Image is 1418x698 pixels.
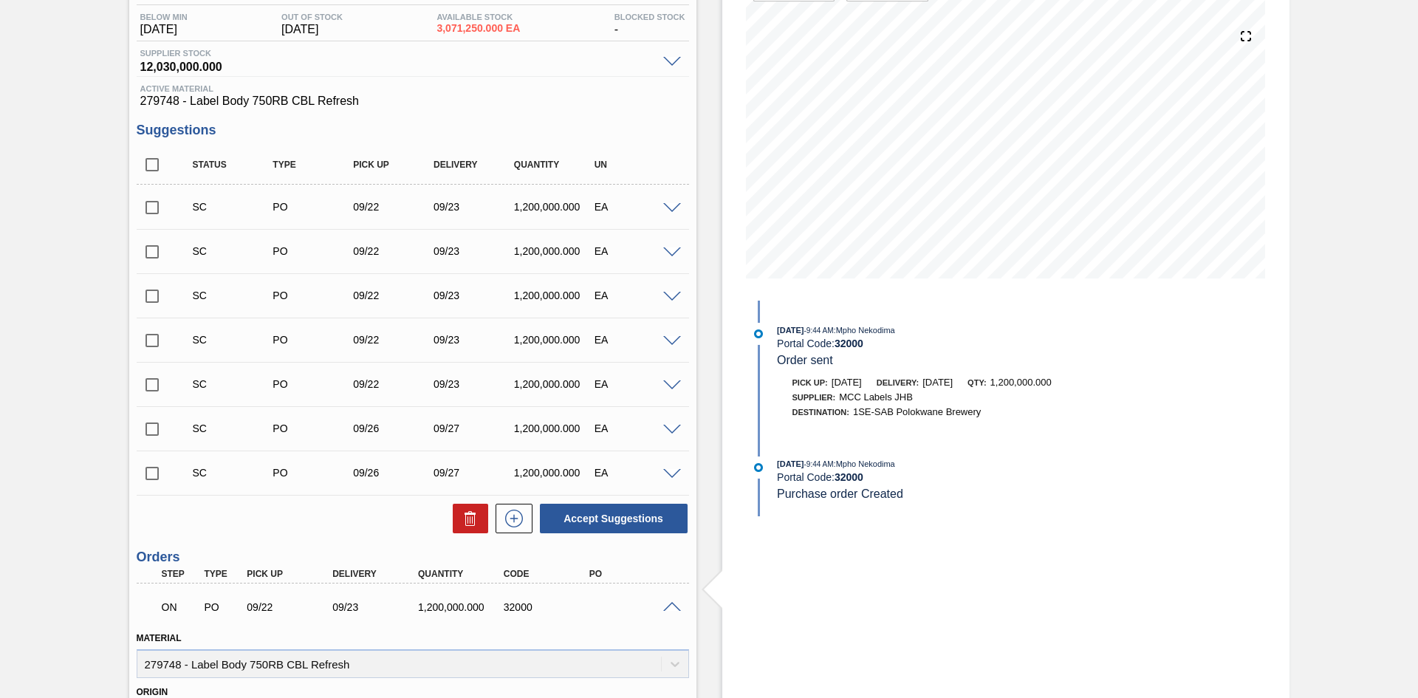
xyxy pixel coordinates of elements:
[430,334,519,346] div: 09/23/2025
[189,422,278,434] div: Suggestion Created
[430,201,519,213] div: 09/23/2025
[967,378,986,387] span: Qty:
[349,290,439,301] div: 09/22/2025
[540,504,688,533] button: Accept Suggestions
[591,245,680,257] div: EA
[189,290,278,301] div: Suggestion Created
[591,334,680,346] div: EA
[510,467,600,479] div: 1,200,000.000
[804,460,834,468] span: - 9:44 AM
[200,569,244,579] div: Type
[532,502,689,535] div: Accept Suggestions
[777,326,804,335] span: [DATE]
[349,334,439,346] div: 09/22/2025
[500,601,596,613] div: 32000
[591,160,680,170] div: UN
[611,13,689,36] div: -
[430,378,519,390] div: 09/23/2025
[269,160,358,170] div: Type
[754,463,763,472] img: atual
[877,378,919,387] span: Delivery:
[140,23,188,36] span: [DATE]
[189,160,278,170] div: Status
[834,459,895,468] span: : Mpho Nekodima
[792,408,849,417] span: Destination:
[591,378,680,390] div: EA
[792,378,828,387] span: Pick up:
[200,601,244,613] div: Purchase order
[137,550,689,565] h3: Orders
[754,329,763,338] img: atual
[189,467,278,479] div: Suggestion Created
[349,467,439,479] div: 09/26/2025
[591,290,680,301] div: EA
[853,406,981,417] span: 1SE-SAB Polokwane Brewery
[591,201,680,213] div: EA
[430,160,519,170] div: Delivery
[510,201,600,213] div: 1,200,000.000
[281,23,343,36] span: [DATE]
[140,84,685,93] span: Active Material
[349,160,439,170] div: Pick up
[510,160,600,170] div: Quantity
[189,245,278,257] div: Suggestion Created
[445,504,488,533] div: Delete Suggestions
[349,245,439,257] div: 09/22/2025
[500,569,596,579] div: Code
[140,13,188,21] span: Below Min
[189,378,278,390] div: Suggestion Created
[510,422,600,434] div: 1,200,000.000
[834,326,895,335] span: : Mpho Nekodima
[140,49,656,58] span: Supplier Stock
[137,123,689,138] h3: Suggestions
[510,290,600,301] div: 1,200,000.000
[158,591,202,623] div: Negotiating Order
[777,354,833,366] span: Order sent
[990,377,1052,388] span: 1,200,000.000
[269,245,358,257] div: Purchase order
[586,569,682,579] div: PO
[189,334,278,346] div: Suggestion Created
[777,487,903,500] span: Purchase order Created
[835,338,863,349] strong: 32000
[269,201,358,213] div: Purchase order
[777,471,1128,483] div: Portal Code:
[591,467,680,479] div: EA
[140,95,685,108] span: 279748 - Label Body 750RB CBL Refresh
[414,601,510,613] div: 1,200,000.000
[269,290,358,301] div: Purchase order
[614,13,685,21] span: Blocked Stock
[777,459,804,468] span: [DATE]
[349,378,439,390] div: 09/22/2025
[430,422,519,434] div: 09/27/2025
[137,633,182,643] label: Material
[436,23,520,34] span: 3,071,250.000 EA
[269,334,358,346] div: Purchase order
[349,201,439,213] div: 09/22/2025
[591,422,680,434] div: EA
[243,569,339,579] div: Pick up
[488,504,532,533] div: New suggestion
[140,58,656,72] span: 12,030,000.000
[189,201,278,213] div: Suggestion Created
[792,393,836,402] span: Supplier:
[414,569,510,579] div: Quantity
[329,601,425,613] div: 09/23/2025
[349,422,439,434] div: 09/26/2025
[269,422,358,434] div: Purchase order
[329,569,425,579] div: Delivery
[281,13,343,21] span: Out Of Stock
[269,467,358,479] div: Purchase order
[430,290,519,301] div: 09/23/2025
[510,245,600,257] div: 1,200,000.000
[269,378,358,390] div: Purchase order
[832,377,862,388] span: [DATE]
[137,687,168,697] label: Origin
[839,391,913,403] span: MCC Labels JHB
[835,471,863,483] strong: 32000
[158,569,202,579] div: Step
[777,338,1128,349] div: Portal Code:
[510,378,600,390] div: 1,200,000.000
[922,377,953,388] span: [DATE]
[436,13,520,21] span: Available Stock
